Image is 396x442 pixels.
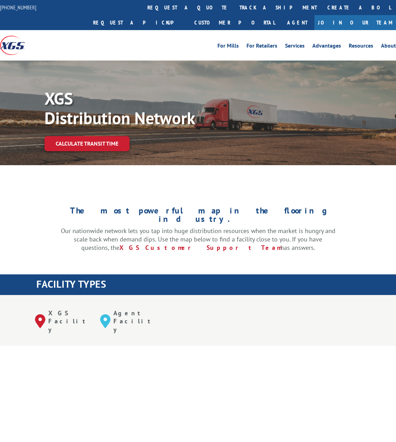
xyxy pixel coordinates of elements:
[189,15,280,30] a: Customer Portal
[314,15,396,30] a: Join Our Team
[48,309,90,334] p: XGS Facility
[44,136,130,151] a: Calculate transit time
[61,227,335,252] p: Our nationwide network lets you tap into huge distribution resources when the market is hungry an...
[217,43,239,51] a: For Mills
[246,43,277,51] a: For Retailers
[285,43,305,51] a: Services
[61,206,335,227] h1: The most powerful map in the flooring industry.
[36,279,396,293] h1: FACILITY TYPES
[88,15,189,30] a: Request a pickup
[119,244,280,252] a: XGS Customer Support Team
[113,309,155,334] p: Agent Facility
[349,43,373,51] a: Resources
[44,89,255,128] p: XGS Distribution Network
[312,43,341,51] a: Advantages
[381,43,396,51] a: About
[280,15,314,30] a: Agent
